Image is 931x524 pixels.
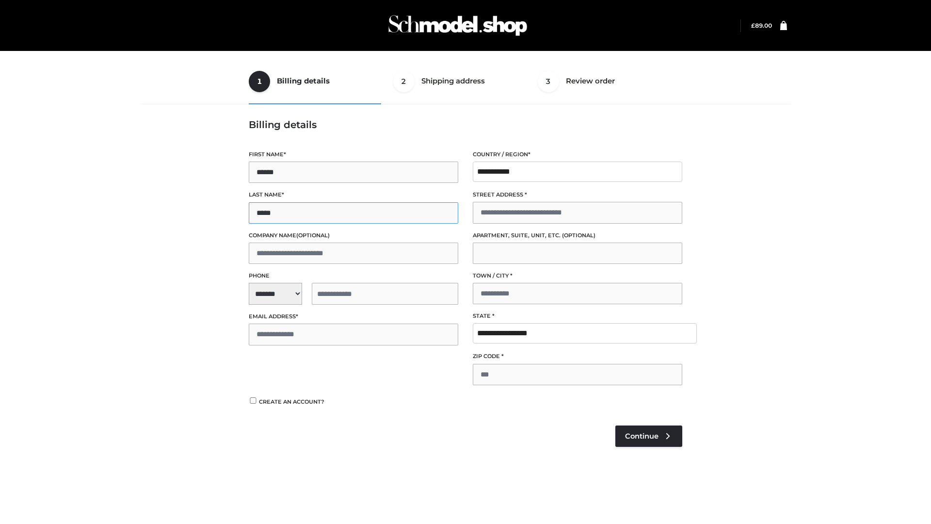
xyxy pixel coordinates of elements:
span: (optional) [296,232,330,239]
input: Create an account? [249,397,257,404]
label: Country / Region [473,150,682,159]
span: £ [751,22,755,29]
label: Town / City [473,271,682,280]
label: Phone [249,271,458,280]
span: Continue [625,432,658,441]
label: Street address [473,190,682,199]
bdi: 89.00 [751,22,772,29]
label: Email address [249,312,458,321]
img: Schmodel Admin 964 [385,6,530,45]
label: Company name [249,231,458,240]
label: State [473,311,682,321]
label: Last name [249,190,458,199]
label: First name [249,150,458,159]
label: ZIP Code [473,352,682,361]
a: Continue [615,426,682,447]
span: (optional) [562,232,595,239]
span: Create an account? [259,398,324,405]
label: Apartment, suite, unit, etc. [473,231,682,240]
a: £89.00 [751,22,772,29]
h3: Billing details [249,119,682,131]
